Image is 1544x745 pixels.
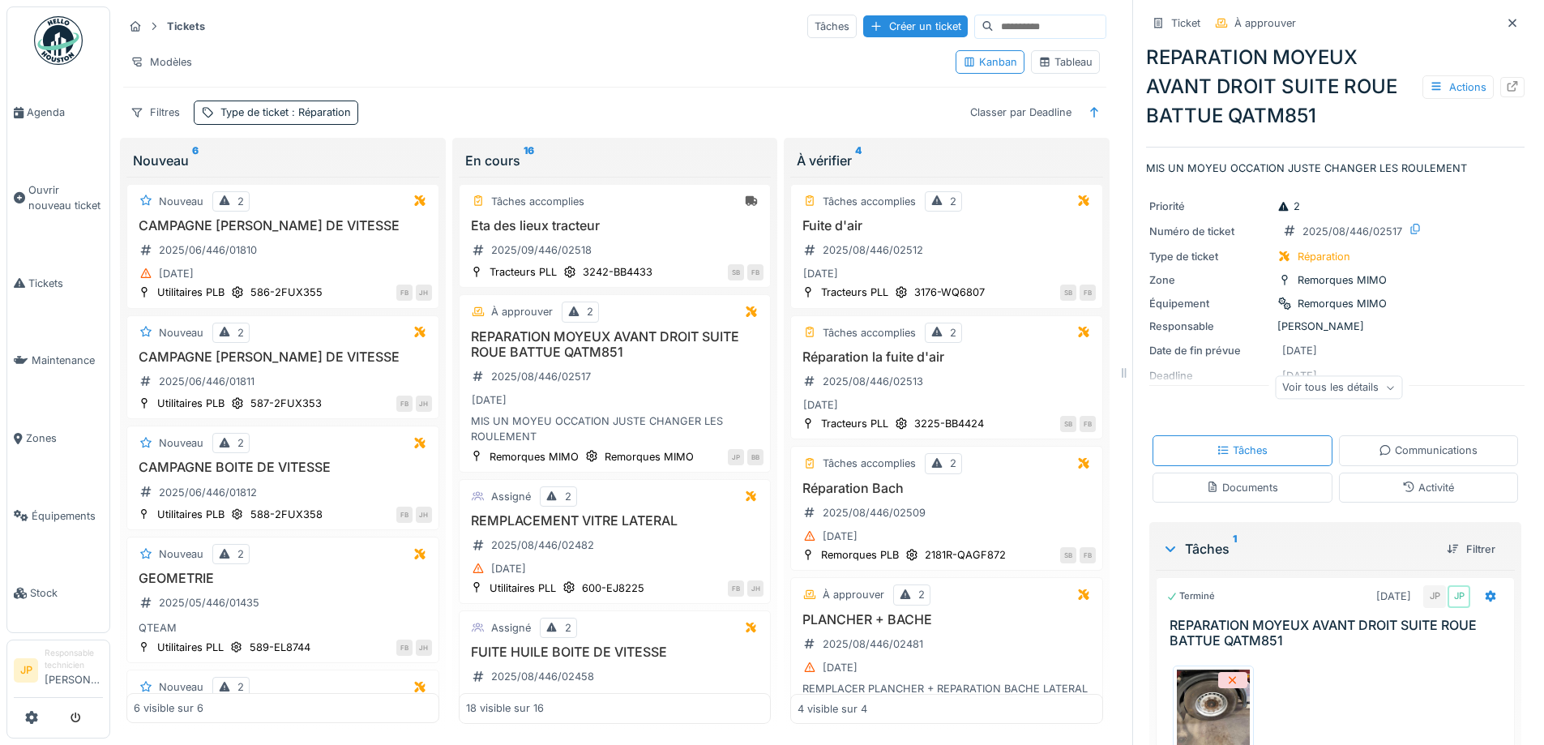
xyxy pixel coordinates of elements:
[823,374,923,389] div: 2025/08/446/02513
[491,537,594,553] div: 2025/08/446/02482
[747,264,763,280] div: FB
[416,285,432,301] div: JH
[157,507,225,522] div: Utilitaires PLB
[32,508,103,524] span: Équipements
[1376,589,1411,604] div: [DATE]
[823,587,884,602] div: À approuver
[798,700,867,716] div: 4 visible sur 4
[798,218,1096,233] h3: Fuite d'air
[491,489,531,504] div: Assigné
[237,325,244,340] div: 2
[823,194,916,209] div: Tâches accomplies
[32,353,103,368] span: Maintenance
[45,647,103,672] div: Responsable technicien
[914,416,984,431] div: 3225-BB4424
[220,105,351,120] div: Type de ticket
[237,546,244,562] div: 2
[1149,319,1271,334] div: Responsable
[491,304,553,319] div: À approuver
[1448,585,1470,608] div: JP
[1166,589,1215,603] div: Terminé
[1298,249,1350,264] div: Réparation
[159,485,257,500] div: 2025/06/446/01812
[28,182,103,213] span: Ouvrir nouveau ticket
[491,669,594,684] div: 2025/08/446/02458
[491,692,526,708] div: [DATE]
[823,660,858,675] div: [DATE]
[1298,272,1387,288] div: Remorques MIMO
[963,54,1017,70] div: Kanban
[491,194,584,209] div: Tâches accomplies
[45,647,103,694] li: [PERSON_NAME]
[918,587,925,602] div: 2
[823,636,923,652] div: 2025/08/446/02481
[396,507,413,523] div: FB
[491,620,531,636] div: Assigné
[524,151,534,170] sup: 16
[34,16,83,65] img: Badge_color-CXgf-gQk.svg
[466,329,764,360] h3: REPARATION MOYEUX AVANT DROIT SUITE ROUE BATTUE QATM851
[490,580,556,596] div: Utilitaires PLL
[123,50,199,74] div: Modèles
[1080,416,1096,432] div: FB
[134,218,432,233] h3: CAMPAGNE [PERSON_NAME] DE VITESSE
[798,681,1096,696] div: REMPLACER PLANCHER + REPARATION BACHE LATERAL
[925,547,1006,563] div: 2181R-QAGF872
[587,304,593,319] div: 2
[490,449,579,465] div: Remorques MIMO
[466,700,544,716] div: 18 visible sur 16
[133,151,433,170] div: Nouveau
[7,400,109,477] a: Zones
[1080,547,1096,563] div: FB
[1149,343,1271,358] div: Date de fin prévue
[7,74,109,152] a: Agenda
[472,392,507,408] div: [DATE]
[855,151,862,170] sup: 4
[1149,199,1271,214] div: Priorité
[134,700,203,716] div: 6 visible sur 6
[565,620,571,636] div: 2
[416,396,432,412] div: JH
[491,242,592,258] div: 2025/09/446/02518
[605,449,694,465] div: Remorques MIMO
[1149,249,1271,264] div: Type de ticket
[1206,480,1278,495] div: Documents
[963,101,1079,124] div: Classer par Deadline
[950,456,956,471] div: 2
[134,460,432,475] h3: CAMPAGNE BOITE DE VITESSE
[416,640,432,656] div: JH
[159,194,203,209] div: Nouveau
[1275,376,1402,400] div: Voir tous les détails
[1282,343,1317,358] div: [DATE]
[803,266,838,281] div: [DATE]
[27,105,103,120] span: Agenda
[1422,75,1494,99] div: Actions
[26,430,103,446] span: Zones
[728,580,744,597] div: FB
[863,15,968,37] div: Créer un ticket
[914,285,985,300] div: 3176-WQ6807
[821,416,888,431] div: Tracteurs PLL
[157,285,225,300] div: Utilitaires PLB
[7,477,109,555] a: Équipements
[250,507,323,522] div: 588-2FUX358
[1298,296,1387,311] div: Remorques MIMO
[159,546,203,562] div: Nouveau
[466,644,764,660] h3: FUITE HUILE BOITE DE VITESSE
[490,264,557,280] div: Tracteurs PLL
[1060,285,1076,301] div: SB
[1423,585,1446,608] div: JP
[798,481,1096,496] h3: Réparation Bach
[134,571,432,586] h3: GEOMETRIE
[823,456,916,471] div: Tâches accomplies
[1080,285,1096,301] div: FB
[157,640,224,655] div: Utilitaires PLL
[823,529,858,544] div: [DATE]
[797,151,1097,170] div: À vérifier
[465,151,765,170] div: En cours
[1234,15,1296,31] div: À approuver
[466,218,764,233] h3: Eta des lieux tracteur
[1379,443,1478,458] div: Communications
[159,435,203,451] div: Nouveau
[159,325,203,340] div: Nouveau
